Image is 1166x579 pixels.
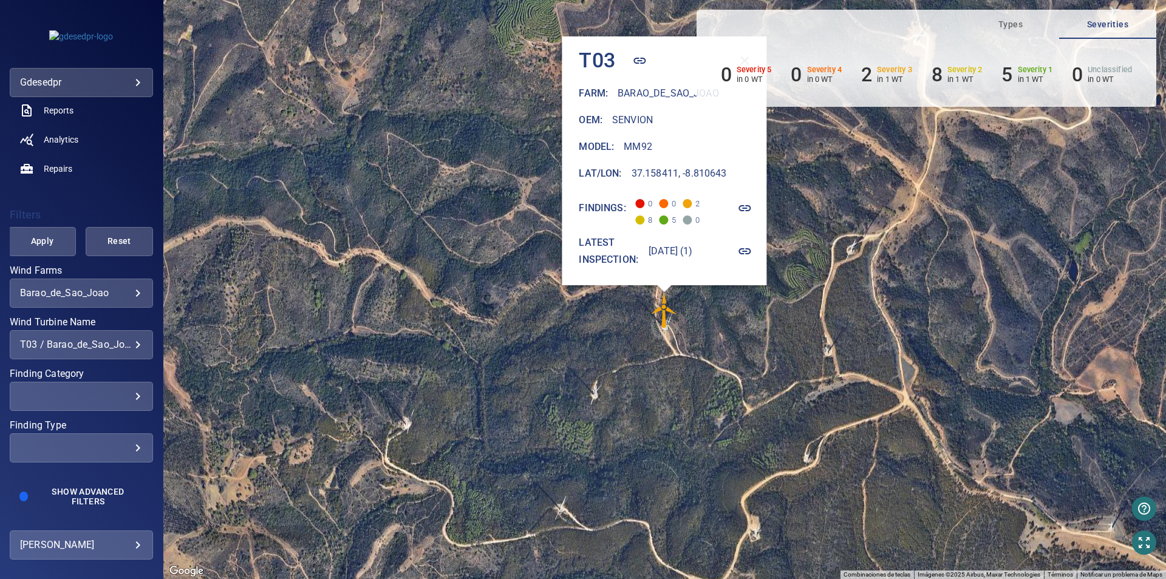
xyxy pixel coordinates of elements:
[20,535,143,555] div: [PERSON_NAME]
[932,63,943,86] h6: 8
[10,382,153,411] div: Finding Category
[807,66,842,74] h6: Severity 4
[10,369,153,379] label: Finding Category
[807,75,842,84] p: in 0 WT
[649,243,693,260] h6: [DATE] (1)
[969,17,1052,32] span: Types
[844,571,910,579] button: Combinaciones de teclas
[101,234,138,249] span: Reset
[44,104,73,117] span: Reports
[660,199,669,208] span: Severity 4
[49,30,113,42] img: gdesedpr-logo
[44,163,72,175] span: Repairs
[660,208,679,225] span: 5
[579,48,616,73] h4: T03
[10,279,153,308] div: Wind Farms
[20,339,143,350] div: T03 / Barao_de_Sao_Joao
[579,85,609,102] h6: Farm :
[632,165,727,182] h6: 37.158411, -8.810643
[683,192,703,208] span: 2
[24,234,61,249] span: Apply
[683,199,692,208] span: Severity 3
[33,482,143,511] button: Show Advanced Filters
[646,292,683,328] img: windFarmIconCat3.svg
[791,63,842,86] li: Severity 4
[10,433,153,462] div: Finding Type
[579,234,639,268] h6: Latest inspection:
[1001,63,1012,86] h6: 5
[721,63,732,86] h6: 0
[624,138,653,155] h6: MM92
[10,154,153,183] a: repairs noActive
[947,66,983,74] h6: Severity 2
[737,66,772,74] h6: Severity 5
[1072,63,1083,86] h6: 0
[9,227,76,256] button: Apply
[10,266,153,276] label: Wind Farms
[1088,66,1132,74] h6: Unclassified
[44,134,78,146] span: Analytics
[636,199,645,208] span: Severity 5
[10,330,153,359] div: Wind Turbine Name
[877,66,912,74] h6: Severity 3
[660,192,679,208] span: 0
[636,215,645,225] span: Severity 2
[683,215,692,225] span: Severity Unclassified
[40,487,136,506] span: Show Advanced Filters
[1072,63,1132,86] li: Severity Unclassified
[683,208,703,225] span: 0
[618,85,720,102] h6: Barao_de_Sao_Joao
[579,138,615,155] h6: Model :
[166,563,206,579] img: Google
[1018,66,1053,74] h6: Severity 1
[861,63,912,86] li: Severity 3
[10,96,153,125] a: reports noActive
[1018,75,1053,84] p: in 1 WT
[721,63,772,86] li: Severity 5
[10,421,153,430] label: Finding Type
[791,63,802,86] h6: 0
[636,192,655,208] span: 0
[579,200,626,217] h6: Findings:
[947,75,983,84] p: in 1 WT
[579,165,622,182] h6: Lat/Lon :
[20,73,143,92] div: gdesedpr
[10,317,153,327] label: Wind Turbine Name
[932,63,983,86] li: Severity 2
[646,292,683,328] gmp-advanced-marker: T03
[737,75,772,84] p: in 0 WT
[20,287,143,299] div: Barao_de_Sao_Joao
[1066,17,1149,32] span: Severities
[10,68,153,97] div: gdesedpr
[660,215,669,225] span: Severity 1
[1048,571,1073,578] a: Términos
[636,208,655,225] span: 8
[10,209,153,221] h4: Filters
[1080,571,1162,578] a: Notificar un problema de Maps
[612,112,653,129] h6: Senvion
[166,563,206,579] a: Abre esta zona en Google Maps (se abre en una nueva ventana)
[1088,75,1132,84] p: in 0 WT
[579,112,603,129] h6: Oem :
[10,125,153,154] a: analytics noActive
[918,571,1040,578] span: Imágenes ©2025 Airbus, Maxar Technologies
[877,75,912,84] p: in 1 WT
[86,227,153,256] button: Reset
[861,63,872,86] h6: 2
[1001,63,1052,86] li: Severity 1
